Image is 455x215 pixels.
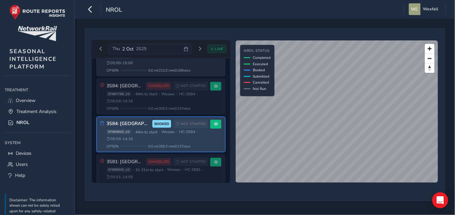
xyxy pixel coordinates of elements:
button: Wexfall [409,3,441,15]
span: Wessex [161,129,175,134]
span: 05:04 - 14:16 [107,136,133,141]
span: HC: 3S81 [185,167,201,172]
span: Completed [253,55,271,60]
span: 0.0 mi / 220.7 mi • 0 / 134 sites [149,182,191,187]
span: ST903042_v2 [107,130,131,134]
span: NOT STARTED [181,121,206,127]
span: • [176,130,178,134]
span: • [197,92,198,96]
span: CANCELLED [148,83,169,89]
span: 05:04 - 14:16 [107,99,133,104]
span: 2 Oct [122,46,134,52]
span: ST887798_v2 [107,92,131,96]
img: diamond-layout [409,3,421,15]
span: Help [15,172,25,179]
button: Next day [194,45,205,53]
span: Thu [112,46,120,52]
div: Treatment [5,85,70,95]
span: 0.0 mi / 200.3 mi • 0 / 137 sites [149,144,191,149]
a: Overview [5,95,70,106]
span: 44m to start [135,91,157,97]
span: • [133,130,134,134]
span: Submitted [253,74,269,79]
span: 1h 31m to start [135,167,163,173]
button: Reset bearing to north [425,63,435,73]
img: customer logo [18,26,57,41]
span: Wessex [161,92,175,97]
span: Treatment Analysis [16,108,57,115]
div: System [5,138,70,148]
canvas: Map [236,40,439,183]
span: • [176,92,178,96]
span: • [202,168,204,172]
button: Zoom in [425,44,435,53]
span: Users [16,161,28,168]
a: Help [5,170,70,181]
span: • [159,92,160,96]
a: Devices [5,148,70,159]
span: GPS 0 % [107,68,119,73]
span: Cancelled [253,80,269,85]
h3: 3S84: [GEOGRAPHIC_DATA] – [GEOGRAPHIC_DATA], [GEOGRAPHIC_DATA], [GEOGRAPHIC_DATA] [107,121,150,127]
a: Treatment Analysis [5,106,70,117]
span: Devices [16,150,31,156]
span: GPS 0 % [107,106,119,111]
span: 2025 [136,46,147,52]
span: SEASONAL INTELLIGENCE PLATFORM [9,47,57,71]
span: NOT STARTED [181,159,206,165]
a: NROL [5,117,70,128]
a: Users [5,159,70,170]
button: Zoom out [425,53,435,63]
button: Previous day [95,45,106,53]
div: Open Intercom Messenger [432,192,448,208]
span: Booked [253,68,265,73]
span: GPS 0 % [107,144,119,149]
span: • [182,168,183,172]
span: LIVE [215,46,223,51]
span: HC: 3S84 [179,129,195,134]
img: rr logo [9,5,65,20]
span: 05:00 - 15:00 [107,61,133,66]
span: Wessex [167,167,180,172]
span: NOT STARTED [181,83,206,89]
h3: 3S81: [GEOGRAPHIC_DATA] – Fratton [107,159,144,165]
span: 05:51 - 14:59 [107,175,133,180]
span: • [164,168,166,172]
span: 0.0 mi / 200.3 mi • 0 / 137 sites [149,106,191,111]
span: Not Run [253,86,266,91]
span: 44m to start [135,129,157,135]
span: HC: 3S84 [179,92,195,97]
span: NROL [16,119,29,126]
span: • [159,130,160,134]
h4: NROL Status [244,49,271,53]
span: • [133,168,134,172]
span: 0.0 mi / 212.0 mi • 0 / 109 sites [149,68,191,73]
span: • [133,92,134,96]
span: NROL [106,6,122,15]
span: Overview [16,97,35,104]
span: ST886945_v2 [107,168,131,172]
h3: 3S84: [GEOGRAPHIC_DATA] – [GEOGRAPHIC_DATA], [GEOGRAPHIC_DATA], [GEOGRAPHIC_DATA] [107,83,144,89]
span: • [197,130,198,134]
span: Wexfall [423,3,438,15]
span: Executed [253,62,268,67]
span: BOOKED [154,121,169,127]
span: CANCELLED [148,159,169,165]
span: GPS 0 % [107,182,119,187]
